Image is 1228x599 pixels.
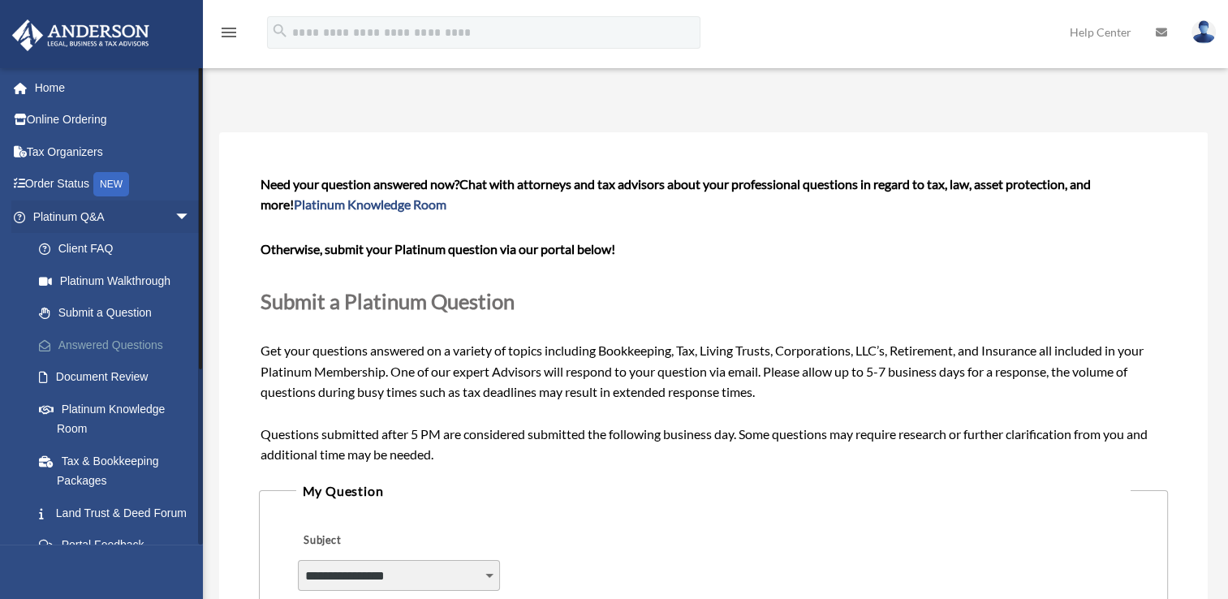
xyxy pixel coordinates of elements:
[23,393,215,445] a: Platinum Knowledge Room
[23,265,215,297] a: Platinum Walkthrough
[219,23,239,42] i: menu
[175,200,207,234] span: arrow_drop_down
[11,71,215,104] a: Home
[23,361,215,394] a: Document Review
[11,104,215,136] a: Online Ordering
[23,233,215,265] a: Client FAQ
[261,176,459,192] span: Need your question answered now?
[261,176,1091,213] span: Chat with attorneys and tax advisors about your professional questions in regard to tax, law, ass...
[261,241,615,256] b: Otherwise, submit your Platinum question via our portal below!
[296,480,1131,502] legend: My Question
[294,196,446,212] a: Platinum Knowledge Room
[93,172,129,196] div: NEW
[261,289,515,313] span: Submit a Platinum Question
[23,497,215,529] a: Land Trust & Deed Forum
[23,329,215,361] a: Answered Questions
[23,529,215,562] a: Portal Feedback
[11,200,215,233] a: Platinum Q&Aarrow_drop_down
[11,136,215,168] a: Tax Organizers
[23,297,207,330] a: Submit a Question
[298,530,452,553] label: Subject
[261,176,1167,463] span: Get your questions answered on a variety of topics including Bookkeeping, Tax, Living Trusts, Cor...
[219,28,239,42] a: menu
[7,19,154,51] img: Anderson Advisors Platinum Portal
[1191,20,1216,44] img: User Pic
[11,168,215,201] a: Order StatusNEW
[23,445,215,497] a: Tax & Bookkeeping Packages
[271,22,289,40] i: search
